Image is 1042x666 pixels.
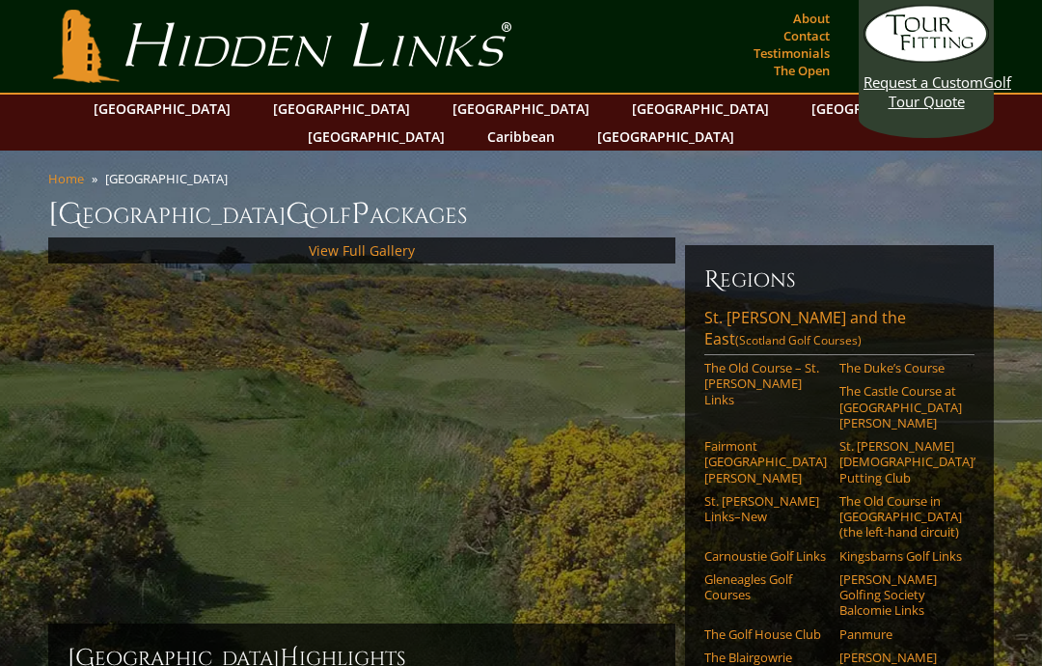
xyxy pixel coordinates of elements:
li: [GEOGRAPHIC_DATA] [105,170,235,187]
a: View Full Gallery [309,241,415,260]
span: Request a Custom [864,72,983,92]
a: Contact [779,22,835,49]
a: Caribbean [478,123,564,151]
a: [GEOGRAPHIC_DATA] [802,95,958,123]
a: Carnoustie Golf Links [704,548,827,564]
h6: Regions [704,264,974,295]
a: [GEOGRAPHIC_DATA] [588,123,744,151]
a: Testimonials [749,40,835,67]
a: The Old Course – St. [PERSON_NAME] Links [704,360,827,407]
a: The Duke’s Course [839,360,962,375]
a: The Old Course in [GEOGRAPHIC_DATA] (the left-hand circuit) [839,493,962,541]
a: [GEOGRAPHIC_DATA] [443,95,599,123]
a: The Blairgowrie [704,650,827,665]
a: [PERSON_NAME] [839,650,962,665]
a: St. [PERSON_NAME] and the East(Scotland Golf Courses) [704,307,974,355]
a: The Open [769,57,835,84]
a: St. [PERSON_NAME] Links–New [704,493,827,525]
a: Gleneagles Golf Courses [704,571,827,603]
span: G [286,195,310,234]
a: [GEOGRAPHIC_DATA] [622,95,779,123]
a: St. [PERSON_NAME] [DEMOGRAPHIC_DATA]’ Putting Club [839,438,962,486]
span: (Scotland Golf Courses) [735,332,862,348]
a: Request a CustomGolf Tour Quote [864,5,989,111]
a: Home [48,170,84,187]
h1: [GEOGRAPHIC_DATA] olf ackages [48,195,994,234]
a: [GEOGRAPHIC_DATA] [263,95,420,123]
span: P [351,195,370,234]
a: Panmure [839,626,962,642]
a: [GEOGRAPHIC_DATA] [298,123,454,151]
a: The Castle Course at [GEOGRAPHIC_DATA][PERSON_NAME] [839,383,962,430]
a: The Golf House Club [704,626,827,642]
a: Fairmont [GEOGRAPHIC_DATA][PERSON_NAME] [704,438,827,486]
a: About [788,5,835,32]
a: Kingsbarns Golf Links [839,548,962,564]
a: [PERSON_NAME] Golfing Society Balcomie Links [839,571,962,619]
a: [GEOGRAPHIC_DATA] [84,95,240,123]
